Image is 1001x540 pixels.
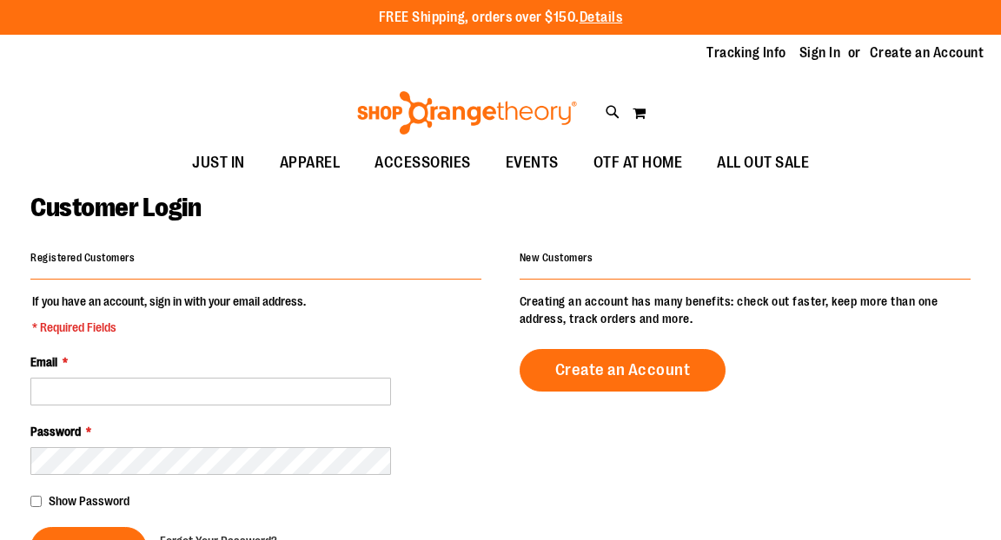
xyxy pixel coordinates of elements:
[30,193,201,222] span: Customer Login
[520,349,726,392] a: Create an Account
[593,143,683,182] span: OTF AT HOME
[30,425,81,438] span: Password
[580,10,623,25] a: Details
[870,43,984,63] a: Create an Account
[379,8,623,28] p: FREE Shipping, orders over $150.
[799,43,841,63] a: Sign In
[520,293,971,327] p: Creating an account has many benefits: check out faster, keep more than one address, track orders...
[30,293,308,336] legend: If you have an account, sign in with your email address.
[355,91,580,135] img: Shop Orangetheory
[520,252,593,264] strong: New Customers
[506,143,559,182] span: EVENTS
[706,43,786,63] a: Tracking Info
[375,143,471,182] span: ACCESSORIES
[49,494,129,508] span: Show Password
[30,355,57,369] span: Email
[555,360,691,379] span: Create an Account
[30,252,135,264] strong: Registered Customers
[280,143,341,182] span: APPAREL
[32,319,306,336] span: * Required Fields
[717,143,809,182] span: ALL OUT SALE
[192,143,245,182] span: JUST IN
